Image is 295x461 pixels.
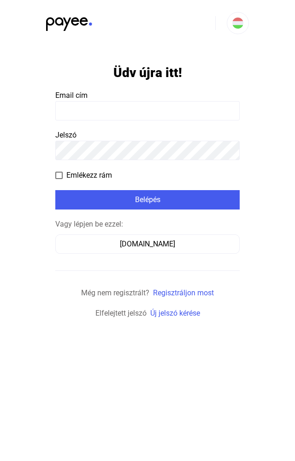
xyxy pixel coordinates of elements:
[55,234,240,254] button: [DOMAIN_NAME]
[55,190,240,210] button: Belépés
[58,194,237,205] div: Belépés
[150,309,200,317] a: Új jelszó kérése
[66,170,112,181] span: Emlékezz rám
[232,18,243,29] img: HU
[46,12,92,31] img: black-payee-blue-dot.svg
[113,65,182,81] h1: Üdv újra itt!
[227,12,249,34] button: HU
[55,91,88,100] span: Email cím
[59,239,236,250] div: [DOMAIN_NAME]
[95,309,147,317] span: Elfelejtett jelszó
[55,219,240,230] div: Vagy lépjen be ezzel:
[55,131,77,139] span: Jelszó
[55,239,240,248] a: [DOMAIN_NAME]
[81,288,149,297] span: Még nem regisztrált?
[153,288,214,297] a: Regisztráljon most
